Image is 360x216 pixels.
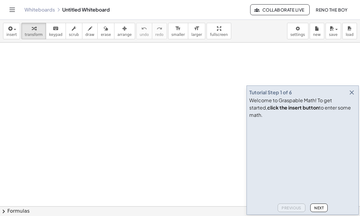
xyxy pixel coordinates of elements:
[310,23,324,39] button: new
[316,7,348,12] span: Reno the boy
[191,33,202,37] span: larger
[152,23,167,39] button: redoredo
[346,33,354,37] span: load
[155,33,164,37] span: redo
[194,25,200,32] i: format_size
[207,23,231,39] button: fullscreen
[310,204,328,212] button: Next
[287,23,308,39] button: settings
[53,25,59,32] i: keyboard
[66,23,82,39] button: scrub
[85,33,95,37] span: draw
[168,23,188,39] button: format_sizesmaller
[171,33,185,37] span: smaller
[7,5,17,15] button: Toggle navigation
[69,33,79,37] span: scrub
[141,25,147,32] i: undo
[314,206,324,210] span: Next
[117,33,132,37] span: arrange
[25,33,43,37] span: transform
[255,7,304,12] span: Collaborate Live
[326,23,341,39] button: save
[157,25,162,32] i: redo
[342,23,357,39] button: load
[82,23,98,39] button: draw
[175,25,181,32] i: format_size
[136,23,152,39] button: undoundo
[290,33,305,37] span: settings
[311,4,353,15] button: Reno the boy
[140,33,149,37] span: undo
[188,23,205,39] button: format_sizelarger
[210,33,228,37] span: fullscreen
[6,33,17,37] span: insert
[24,7,55,13] a: Whiteboards
[250,4,309,15] button: Collaborate Live
[267,104,319,111] b: click the insert button
[329,33,337,37] span: save
[249,97,356,119] div: Welcome to Graspable Math! To get started, to enter some math.
[3,23,20,39] button: insert
[101,33,111,37] span: erase
[249,89,292,96] div: Tutorial Step 1 of 6
[313,33,321,37] span: new
[114,23,135,39] button: arrange
[49,33,63,37] span: keypad
[97,23,114,39] button: erase
[21,23,46,39] button: transform
[46,23,66,39] button: keyboardkeypad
